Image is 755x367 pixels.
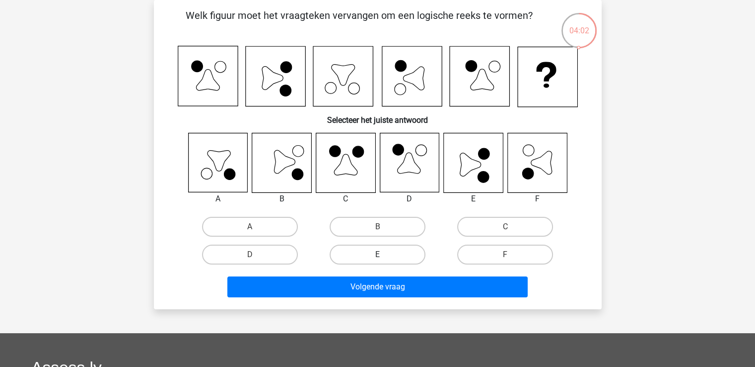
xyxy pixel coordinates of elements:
label: B [330,217,425,237]
div: A [181,193,256,205]
div: 04:02 [560,12,598,37]
label: A [202,217,298,237]
div: C [308,193,383,205]
div: D [372,193,447,205]
label: C [457,217,553,237]
label: E [330,245,425,265]
h6: Selecteer het juiste antwoord [170,107,586,125]
div: F [500,193,575,205]
div: E [436,193,511,205]
label: D [202,245,298,265]
div: B [244,193,319,205]
label: F [457,245,553,265]
button: Volgende vraag [227,276,528,297]
p: Welk figuur moet het vraagteken vervangen om een logische reeks te vormen? [170,8,549,38]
